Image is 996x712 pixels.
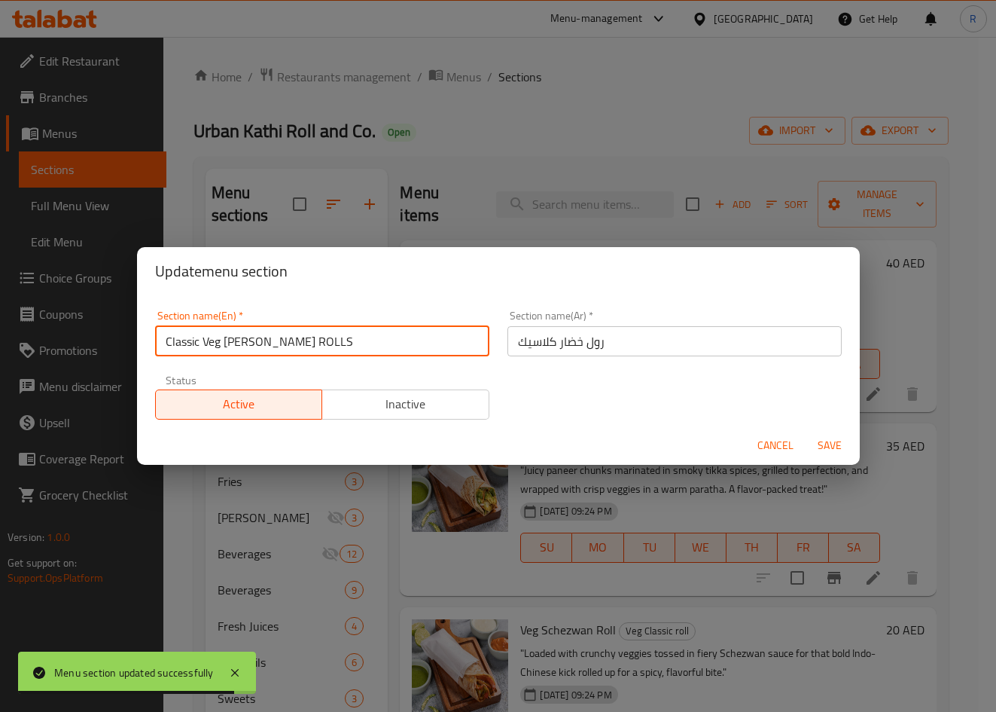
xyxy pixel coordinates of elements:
[162,393,317,415] span: Active
[812,436,848,455] span: Save
[757,436,793,455] span: Cancel
[155,326,489,356] input: Please enter section name(en)
[321,390,489,420] button: Inactive
[507,326,842,356] input: Please enter section name(ar)
[155,390,323,420] button: Active
[806,432,854,460] button: Save
[54,665,214,681] div: Menu section updated successfully
[328,393,483,415] span: Inactive
[751,432,800,460] button: Cancel
[155,259,842,283] h2: Update menu section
